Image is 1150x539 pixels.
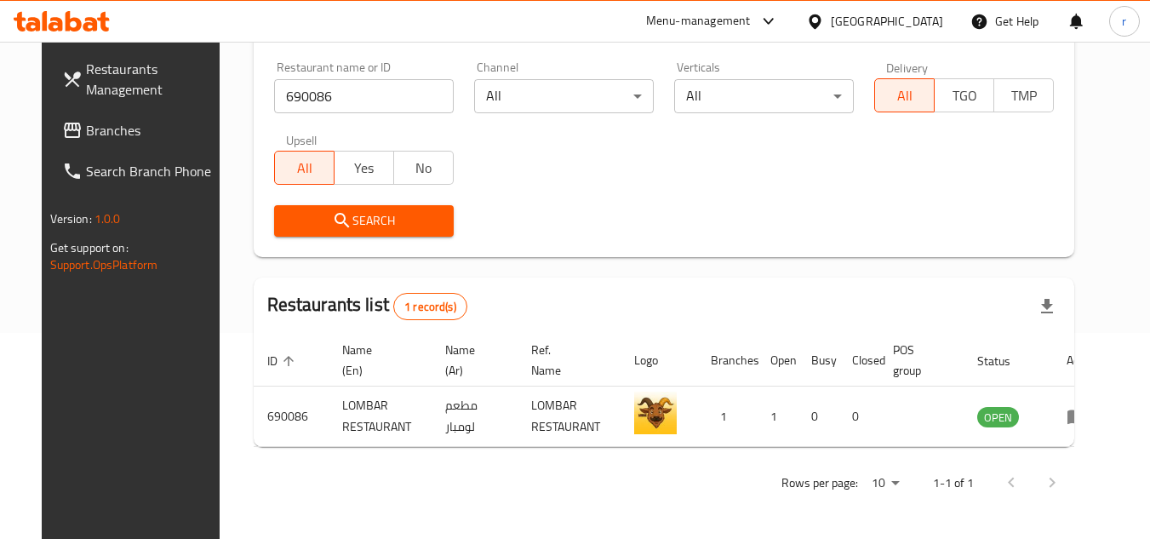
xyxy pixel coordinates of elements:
table: enhanced table [254,335,1112,447]
span: ID [267,351,300,371]
span: 1 record(s) [394,299,466,315]
span: Branches [86,120,220,140]
button: TMP [993,78,1054,112]
div: OPEN [977,407,1019,427]
th: Open [757,335,798,387]
button: All [274,151,335,185]
label: Delivery [886,61,929,73]
td: مطعم لومبار [432,387,518,447]
a: Search Branch Phone [49,151,234,192]
th: Busy [798,335,838,387]
span: Ref. Name [531,340,600,381]
span: Get support on: [50,237,129,259]
span: No [401,156,447,181]
span: r [1122,12,1126,31]
p: 1-1 of 1 [933,473,974,494]
td: 0 [838,387,879,447]
button: TGO [934,78,994,112]
span: OPEN [977,408,1019,427]
span: Version: [50,208,92,230]
div: Menu-management [646,11,751,32]
h2: Restaurants list [267,292,467,320]
button: All [874,78,935,112]
h2: Restaurant search [274,20,1055,46]
td: 1 [697,387,757,447]
th: Action [1053,335,1112,387]
td: LOMBAR RESTAURANT [518,387,621,447]
span: Restaurants Management [86,59,220,100]
span: 1.0.0 [94,208,121,230]
button: Search [274,205,454,237]
button: No [393,151,454,185]
div: Export file [1027,286,1067,327]
span: Yes [341,156,387,181]
span: Name (En) [342,340,411,381]
div: Rows per page: [865,471,906,496]
span: TGO [941,83,987,108]
p: Rows per page: [781,473,858,494]
label: Upsell [286,134,318,146]
div: All [674,79,854,113]
span: Status [977,351,1033,371]
span: Name (Ar) [445,340,497,381]
input: Search for restaurant name or ID.. [274,79,454,113]
a: Branches [49,110,234,151]
div: [GEOGRAPHIC_DATA] [831,12,943,31]
span: POS group [893,340,943,381]
a: Restaurants Management [49,49,234,110]
td: LOMBAR RESTAURANT [329,387,432,447]
td: 1 [757,387,798,447]
th: Branches [697,335,757,387]
button: Yes [334,151,394,185]
span: Search Branch Phone [86,161,220,181]
th: Closed [838,335,879,387]
img: LOMBAR RESTAURANT [634,392,677,434]
td: 690086 [254,387,329,447]
div: Total records count [393,293,467,320]
span: Search [288,210,440,232]
th: Logo [621,335,697,387]
span: All [282,156,328,181]
span: TMP [1001,83,1047,108]
td: 0 [798,387,838,447]
div: All [474,79,654,113]
div: Menu [1067,406,1098,427]
span: All [882,83,928,108]
a: Support.OpsPlatform [50,254,158,276]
